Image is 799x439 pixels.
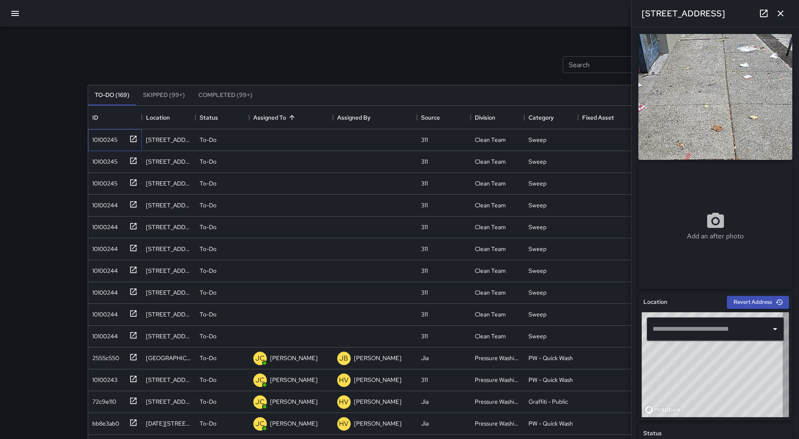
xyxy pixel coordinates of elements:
[89,394,116,406] div: 72c9e110
[421,267,428,275] div: 311
[475,354,520,362] div: Pressure Washing
[286,112,298,123] button: Sort
[200,267,216,275] p: To-Do
[421,376,428,384] div: 311
[89,176,117,188] div: 10100245
[146,419,191,428] div: 1200-1208 Market Street
[146,288,191,297] div: 25 7th Street
[146,245,191,253] div: 969 Market Street
[421,354,429,362] div: Jia
[475,245,506,253] div: Clean Team
[146,354,191,362] div: 1232 Market Street
[354,397,401,406] p: [PERSON_NAME]
[200,288,216,297] p: To-Do
[146,223,191,231] div: 969 Market Street
[146,267,191,275] div: 34 7th Street
[421,201,428,209] div: 311
[582,106,614,129] div: Fixed Asset
[421,288,428,297] div: 311
[333,106,417,129] div: Assigned By
[89,329,118,340] div: 10100244
[255,353,265,363] p: JC
[475,397,520,406] div: Pressure Washing
[528,157,547,166] div: Sweep
[475,267,506,275] div: Clean Team
[200,106,218,129] div: Status
[146,397,191,406] div: 460 Natoma Street
[270,354,318,362] p: [PERSON_NAME]
[200,179,216,188] p: To-Do
[255,375,265,385] p: JC
[200,332,216,340] p: To-Do
[528,136,547,144] div: Sweep
[255,419,265,429] p: JC
[421,179,428,188] div: 311
[270,397,318,406] p: [PERSON_NAME]
[528,179,547,188] div: Sweep
[88,106,142,129] div: ID
[471,106,524,129] div: Division
[253,106,286,129] div: Assigned To
[528,310,547,319] div: Sweep
[270,419,318,428] p: [PERSON_NAME]
[528,288,547,297] div: Sweep
[475,332,506,340] div: Clean Team
[146,179,191,188] div: 901 Market Street
[89,132,117,144] div: 10100245
[92,106,98,129] div: ID
[89,263,118,275] div: 10100244
[192,85,259,105] button: Completed (99+)
[200,419,216,428] p: To-Do
[578,106,632,129] div: Fixed Asset
[200,136,216,144] p: To-Do
[89,307,118,319] div: 10100244
[528,245,547,253] div: Sweep
[146,310,191,319] div: 98 7th Street
[421,397,429,406] div: Jia
[146,201,191,209] div: 969 Market Street
[146,376,191,384] div: 102 6th Street
[89,198,118,209] div: 10100244
[89,154,117,166] div: 10100245
[421,106,440,129] div: Source
[475,201,506,209] div: Clean Team
[339,353,348,363] p: JB
[354,354,401,362] p: [PERSON_NAME]
[421,223,428,231] div: 311
[528,376,573,384] div: PW - Quick Wash
[89,416,119,428] div: bb8e3ab0
[200,245,216,253] p: To-Do
[528,397,568,406] div: Graffiti - Public
[528,332,547,340] div: Sweep
[475,419,520,428] div: Pressure Washing
[337,106,370,129] div: Assigned By
[200,157,216,166] p: To-Do
[421,245,428,253] div: 311
[249,106,333,129] div: Assigned To
[475,136,506,144] div: Clean Team
[146,136,191,144] div: 944 Folsom Street
[146,157,191,166] div: 1035 Market Street
[528,201,547,209] div: Sweep
[200,201,216,209] p: To-Do
[417,106,471,129] div: Source
[200,397,216,406] p: To-Do
[195,106,249,129] div: Status
[339,397,349,407] p: HV
[88,85,136,105] button: To-Do (169)
[524,106,578,129] div: Category
[339,419,349,429] p: HV
[200,376,216,384] p: To-Do
[200,223,216,231] p: To-Do
[421,419,429,428] div: Jia
[528,354,573,362] div: PW - Quick Wash
[528,267,547,275] div: Sweep
[528,223,547,231] div: Sweep
[475,376,520,384] div: Pressure Washing
[270,376,318,384] p: [PERSON_NAME]
[354,419,401,428] p: [PERSON_NAME]
[475,310,506,319] div: Clean Team
[200,354,216,362] p: To-Do
[89,219,118,231] div: 10100244
[89,241,118,253] div: 10100244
